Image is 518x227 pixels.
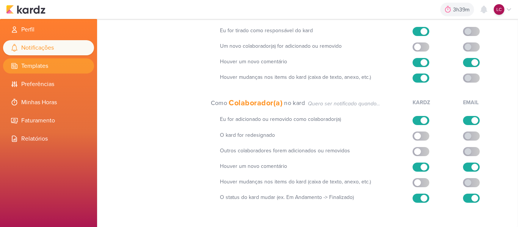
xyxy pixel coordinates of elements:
li: Preferências [3,77,94,92]
li: Notificações [3,40,94,55]
h2: O status do kard mudar (ex. Em Andamento -> Finalizado) [220,193,408,201]
div: Laís Costa [494,4,504,15]
h2: Houver mudanças nos items do kard (caixa de texto, anexo, etc.) [220,73,408,81]
h2: Eu for tirado como responsável do kard [220,27,408,34]
li: Minhas Horas [3,95,94,110]
li: Perfil [3,22,94,37]
span: Email [463,99,479,106]
li: Templates [3,58,94,74]
h2: Eu for adicionado ou removido como colaborador(a) [220,115,408,123]
li: Faturamento [3,113,94,128]
h3: Colaborador(a) [227,98,284,108]
h2: Houver mudanças nos items do kard (caixa de texto, anexo, etc.) [220,178,408,186]
div: 3h39m [453,6,472,14]
h2: Outros colaboradores forem adicionados ou removidos [220,147,408,155]
h2: Houver um novo comentário [220,162,408,170]
p: LC [496,6,502,13]
img: kardz.app [6,5,46,14]
h3: no kard [284,99,305,108]
h2: O kard for redesignado [220,131,408,139]
li: Relatórios [3,131,94,146]
h3: Como [211,99,228,108]
h2: Houver um novo comentário [220,58,408,66]
span: Quero ser notificado quando... [305,100,380,108]
h2: Um novo colaborador(a) for adicionado ou removido [220,42,408,50]
span: Kardz [413,99,430,106]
